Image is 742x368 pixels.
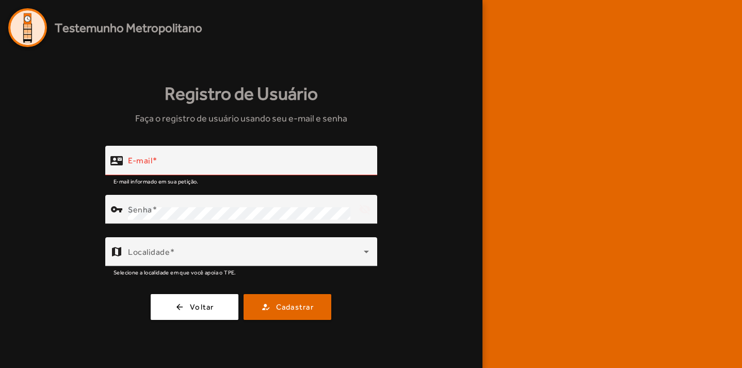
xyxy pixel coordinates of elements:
[190,301,214,313] span: Voltar
[276,301,314,313] span: Cadastrar
[244,294,331,320] button: Cadastrar
[114,175,199,187] mat-hint: E-mail informado em sua petição.
[114,266,236,278] mat-hint: Selecione a localidade em que você apoia o TPE.
[128,205,152,214] mat-label: Senha
[151,294,238,320] button: Voltar
[135,111,347,125] span: Faça o registro de usuário usando seu e-mail e senha
[165,80,318,108] strong: Registro de Usuário
[352,197,377,222] mat-icon: visibility_off
[110,155,123,167] mat-icon: contact_mail
[110,203,123,216] mat-icon: vpn_key
[128,247,170,257] mat-label: Localidade
[55,19,202,37] span: Testemunho Metropolitano
[8,8,47,47] img: Logo Agenda
[110,246,123,258] mat-icon: map
[128,156,152,165] mat-label: E-mail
